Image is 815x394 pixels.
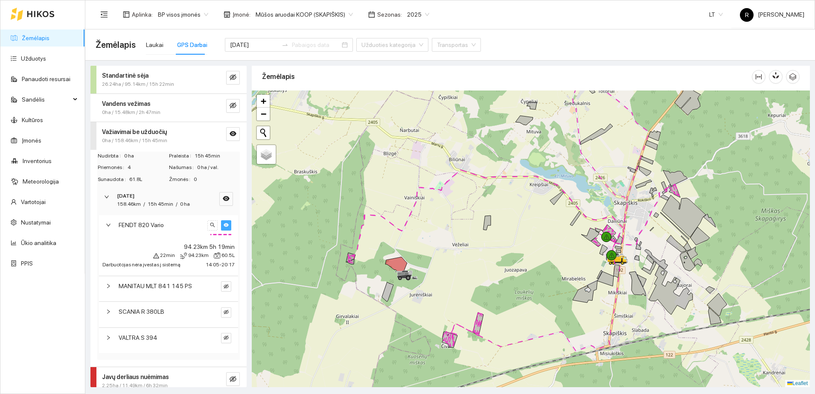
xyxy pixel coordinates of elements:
[106,335,111,340] span: right
[207,220,218,231] button: search
[22,137,41,144] a: Įmonės
[282,41,288,48] span: to
[146,40,163,50] div: Laukai
[23,158,52,164] a: Inventorius
[226,71,240,85] button: eye-invisible
[184,242,235,251] span: 94.23km 5h 19min
[224,222,229,228] span: eye
[119,333,157,342] span: VALTRA.S 394
[257,95,270,108] a: Zoom in
[221,333,231,343] button: eye-invisible
[752,73,765,80] span: column-width
[21,239,56,246] a: Ūkio analitika
[169,152,195,160] span: Praleista
[221,251,235,260] span: 60.5L
[230,40,278,50] input: Pradžios data
[368,11,375,18] span: calendar
[210,222,215,228] span: search
[257,108,270,120] a: Zoom out
[148,201,173,207] span: 15h 45min
[153,253,159,259] span: warning
[102,108,160,117] span: 0ha / 15.48km / 2h 47min
[257,145,276,164] a: Layers
[98,163,128,172] span: Priemonės
[195,152,239,160] span: 15h 45min
[22,117,43,123] a: Kultūros
[233,10,250,19] span: Įmonė :
[90,94,247,122] div: Vandens vežimas0ha / 15.48km / 2h 47mineye-invisible
[262,64,752,89] div: Žemėlapis
[22,91,70,108] span: Sandėlis
[98,152,124,160] span: Nudirbta
[230,130,236,138] span: eye
[194,175,239,184] span: 0
[407,8,429,21] span: 2025
[158,8,208,21] span: BP visos įmonės
[197,163,239,172] span: 0 ha / val.
[96,6,113,23] button: menu-fold
[745,8,749,22] span: R
[102,374,169,380] strong: Javų derliaus nuėmimas
[99,328,238,353] div: VALTRA.S 394eye-invisible
[169,163,197,172] span: Našumas
[102,72,148,79] strong: Standartinė sėja
[23,178,59,185] a: Meteorologija
[224,11,230,18] span: shop
[90,122,247,150] div: Važiavimai be užduočių0ha / 158.46km / 15h 45mineye
[21,219,51,226] a: Nustatymai
[123,11,130,18] span: layout
[22,35,49,41] a: Žemėlapis
[102,100,151,107] strong: Vandens vežimas
[219,192,233,206] button: eye
[226,127,240,141] button: eye
[261,108,266,119] span: −
[97,187,240,213] div: [DATE]158.46km/15h 45min/0 haeye
[124,152,168,160] span: 0 ha
[224,284,229,290] span: eye-invisible
[752,70,766,84] button: column-width
[119,281,192,291] span: MANITAU MLT 841 145 PS
[102,128,167,135] strong: Važiavimai be užduočių
[740,11,804,18] span: [PERSON_NAME]
[21,55,46,62] a: Užduotys
[176,201,178,207] span: /
[223,195,230,203] span: eye
[102,262,180,268] span: Darbuotojas nėra įvestas į sistemą
[21,198,46,205] a: Vartotojai
[21,260,33,267] a: PPIS
[160,251,175,260] span: 22min
[261,96,266,106] span: +
[104,194,109,199] span: right
[99,302,238,327] div: SCANIA R 380LBeye-invisible
[90,66,247,93] div: Standartinė sėja26.24ha / 95.14km / 15h 22mineye-invisible
[99,215,238,240] div: FENDT 820 Variosearcheye
[102,382,168,390] span: 2.25ha / 11.49km / 6h 32min
[292,40,340,50] input: Pabaigos data
[143,201,145,207] span: /
[224,335,229,341] span: eye-invisible
[177,40,207,50] div: GPS Darbai
[98,175,129,184] span: Sunaudota
[106,222,111,228] span: right
[106,283,111,289] span: right
[128,163,168,172] span: 4
[230,74,236,82] span: eye-invisible
[257,126,270,139] button: Initiate a new search
[709,8,723,21] span: LT
[129,175,168,184] span: 61.8L
[226,372,240,386] button: eye-invisible
[132,10,153,19] span: Aplinka :
[221,281,231,292] button: eye-invisible
[22,76,70,82] a: Panaudoti resursai
[102,137,167,145] span: 0ha / 158.46km / 15h 45min
[119,220,164,230] span: FENDT 820 Vario
[99,276,238,301] div: MANITAU MLT 841 145 PSeye-invisible
[377,10,402,19] span: Sezonas :
[188,251,209,260] span: 94.23km
[224,309,229,315] span: eye-invisible
[117,193,134,199] strong: [DATE]
[256,8,353,21] span: Mūšos aruodai KOOP (SKAPIŠKIS)
[169,175,194,184] span: Žmonės
[230,102,236,110] span: eye-invisible
[282,41,288,48] span: swap-right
